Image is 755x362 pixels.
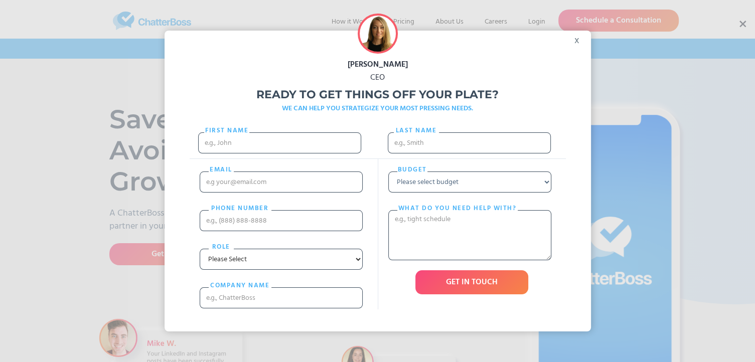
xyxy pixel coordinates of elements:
[190,120,566,318] form: Freebie Popup Form 2021
[209,242,234,252] label: Role
[568,31,591,46] div: x
[282,103,473,114] strong: WE CAN HELP YOU STRATEGIZE YOUR MOST PRESSING NEEDS.
[397,204,518,214] label: What do you need help with?
[256,88,499,101] strong: Ready to get things off your plate?
[397,165,427,175] label: Budget
[165,71,591,84] div: CEO
[200,171,363,193] input: e.g your@email.com
[165,58,591,71] div: [PERSON_NAME]
[198,132,361,153] input: e.g., John
[209,281,271,291] label: cOMPANY NAME
[200,210,363,231] input: e.g., (888) 888-8888
[204,126,249,136] label: First Name
[415,270,528,294] input: GET IN TOUCH
[209,165,234,175] label: email
[200,287,363,308] input: e.g., ChatterBoss
[209,204,271,214] label: PHONE nUMBER
[394,126,439,136] label: Last name
[388,132,551,153] input: e.g., Smith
